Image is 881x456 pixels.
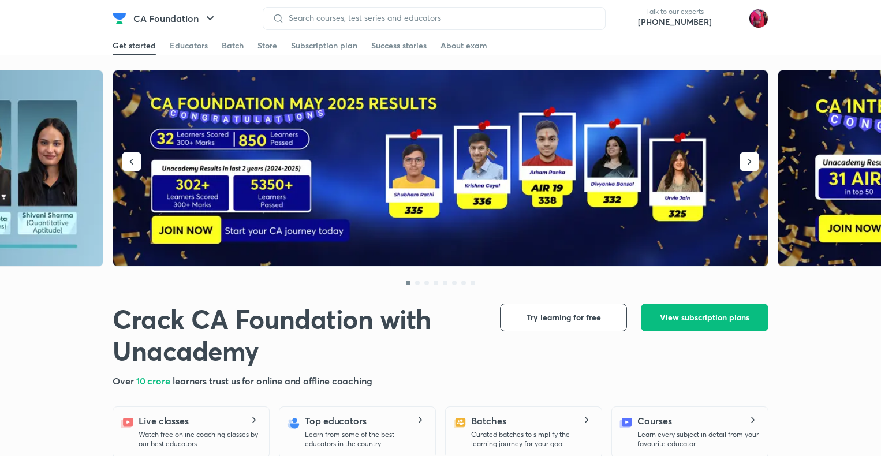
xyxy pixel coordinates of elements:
a: Educators [170,36,208,55]
button: Try learning for free [500,304,627,331]
span: 10 crore [136,375,173,387]
a: About exam [440,36,487,55]
h5: Batches [471,414,506,428]
a: Batch [222,36,244,55]
p: Talk to our experts [638,7,712,16]
img: Company Logo [113,12,126,25]
div: Store [257,40,277,51]
div: Batch [222,40,244,51]
span: Over [113,375,136,387]
div: Educators [170,40,208,51]
button: View subscription plans [641,304,768,331]
span: Try learning for free [527,312,601,323]
a: [PHONE_NUMBER] [638,16,712,28]
a: Get started [113,36,156,55]
h1: Crack CA Foundation with Unacademy [113,304,481,367]
img: call-us [615,7,638,30]
p: Learn every subject in detail from your favourite educator. [637,430,759,448]
h5: Live classes [139,414,189,428]
div: About exam [440,40,487,51]
input: Search courses, test series and educators [284,13,596,23]
a: Subscription plan [291,36,357,55]
p: Watch free online coaching classes by our best educators. [139,430,260,448]
button: CA Foundation [126,7,224,30]
img: avatar [721,9,740,28]
h5: Courses [637,414,671,428]
div: Success stories [371,40,427,51]
img: Anushka Gupta [749,9,768,28]
div: Get started [113,40,156,51]
a: Store [257,36,277,55]
div: Subscription plan [291,40,357,51]
p: Curated batches to simplify the learning journey for your goal. [471,430,592,448]
span: learners trust us for online and offline coaching [173,375,372,387]
span: View subscription plans [660,312,749,323]
h5: Top educators [305,414,367,428]
p: Learn from some of the best educators in the country. [305,430,426,448]
a: Success stories [371,36,427,55]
